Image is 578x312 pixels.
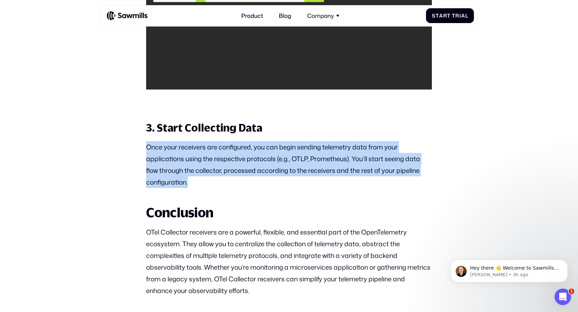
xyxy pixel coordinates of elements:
h3: ‍ [146,107,432,135]
iframe: Intercom notifications message [440,245,578,293]
a: Blog [274,8,295,23]
span: 1 [569,289,574,294]
span: a [439,13,443,19]
a: StartTrial [426,8,474,23]
span: r [455,13,459,19]
p: Once your receivers are configured, you can begin sending telemetry data from your applications u... [146,141,432,188]
span: t [447,13,450,19]
span: r [443,13,447,19]
iframe: Intercom live chat [555,289,571,305]
span: t [436,13,439,19]
span: S [432,13,436,19]
strong: Conclusion [146,205,213,220]
div: Company [303,8,344,23]
span: l [465,13,468,19]
span: a [461,13,465,19]
div: Company [307,12,334,19]
span: T [452,13,455,19]
p: OTel Collector receivers are a powerful, flexible, and essential part of the OpenTelemetry ecosys... [146,226,432,297]
strong: 3. Start Collecting Data [146,122,262,134]
span: i [459,13,461,19]
a: Product [237,8,267,23]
